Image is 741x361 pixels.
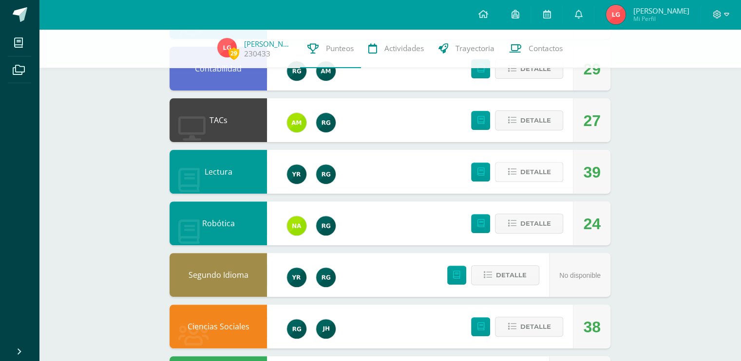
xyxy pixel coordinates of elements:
[170,305,267,348] div: Ciencias Sociales
[170,201,267,245] div: Robótica
[559,271,601,279] span: No disponible
[316,319,336,339] img: 2f952caa3f07b7df01ee2ceb26827530.png
[316,113,336,132] img: 24ef3269677dd7dd963c57b86ff4a022.png
[495,214,563,234] button: Detalle
[170,47,267,90] div: Contabilidad
[287,216,306,235] img: 35a337993bdd6a3ef9ef2b9abc5596bd.png
[495,317,563,337] button: Detalle
[316,268,336,287] img: 24ef3269677dd7dd963c57b86ff4a022.png
[456,43,494,54] span: Trayectoria
[244,39,293,49] a: [PERSON_NAME]
[471,265,539,285] button: Detalle
[520,111,551,129] span: Detalle
[529,43,563,54] span: Contactos
[170,253,267,297] div: Segundo Idioma
[606,5,626,24] img: 68f22fc691a25975abbfbeab9e04d97e.png
[287,113,306,132] img: fb2ca82e8de93e60a5b7f1e46d7c79f5.png
[287,319,306,339] img: 24ef3269677dd7dd963c57b86ff4a022.png
[170,98,267,142] div: TACs
[361,29,431,68] a: Actividades
[496,266,527,284] span: Detalle
[326,43,354,54] span: Punteos
[583,47,601,91] div: 29
[384,43,424,54] span: Actividades
[495,110,563,130] button: Detalle
[520,215,551,233] span: Detalle
[287,268,306,287] img: 765d7ba1372dfe42393184f37ff644ec.png
[217,38,237,57] img: 68f22fc691a25975abbfbeab9e04d97e.png
[633,15,689,23] span: Mi Perfil
[244,49,270,59] a: 230433
[520,163,551,181] span: Detalle
[228,47,239,59] span: 29
[495,162,563,182] button: Detalle
[316,216,336,235] img: 24ef3269677dd7dd963c57b86ff4a022.png
[520,60,551,78] span: Detalle
[583,305,601,349] div: 38
[495,59,563,79] button: Detalle
[287,164,306,184] img: 765d7ba1372dfe42393184f37ff644ec.png
[502,29,570,68] a: Contactos
[583,202,601,246] div: 24
[287,61,306,81] img: 24ef3269677dd7dd963c57b86ff4a022.png
[583,99,601,143] div: 27
[316,61,336,81] img: 6e92675d869eb295716253c72d38e6e7.png
[583,150,601,194] div: 39
[316,164,336,184] img: 24ef3269677dd7dd963c57b86ff4a022.png
[633,6,689,16] span: [PERSON_NAME]
[431,29,502,68] a: Trayectoria
[170,150,267,194] div: Lectura
[520,318,551,336] span: Detalle
[300,29,361,68] a: Punteos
